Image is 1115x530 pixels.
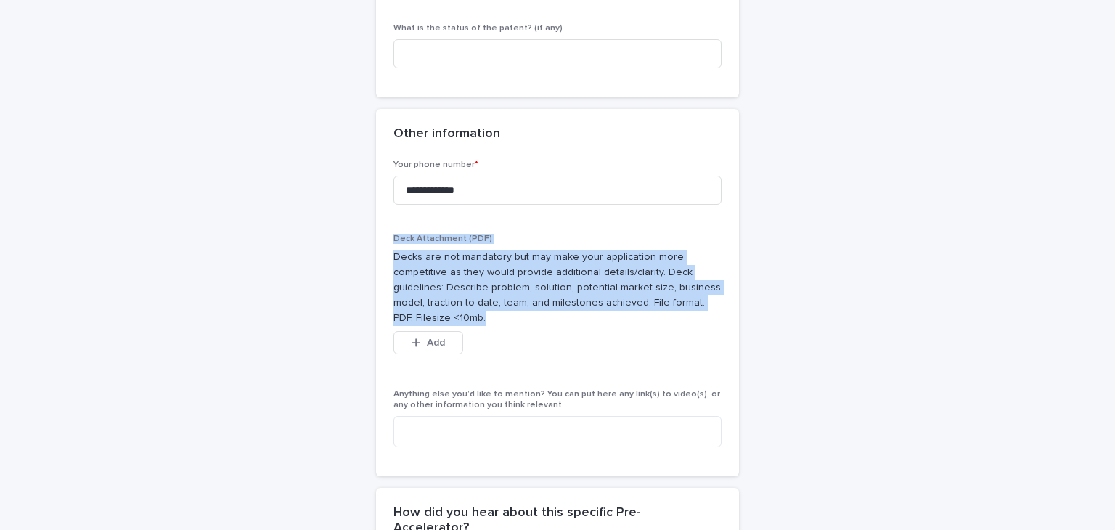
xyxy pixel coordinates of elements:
span: What is the status of the patent? (if any) [393,24,563,33]
button: Add [393,331,463,354]
p: Decks are not mandatory but may make your application more competitive as they would provide addi... [393,250,722,325]
span: Add [427,338,445,348]
h2: Other information [393,126,500,142]
span: Anything else you’d like to mention? You can put here any link(s) to video(s), or any other infor... [393,390,720,409]
span: Deck Attachment (PDF) [393,235,492,243]
span: Your phone number [393,160,478,169]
